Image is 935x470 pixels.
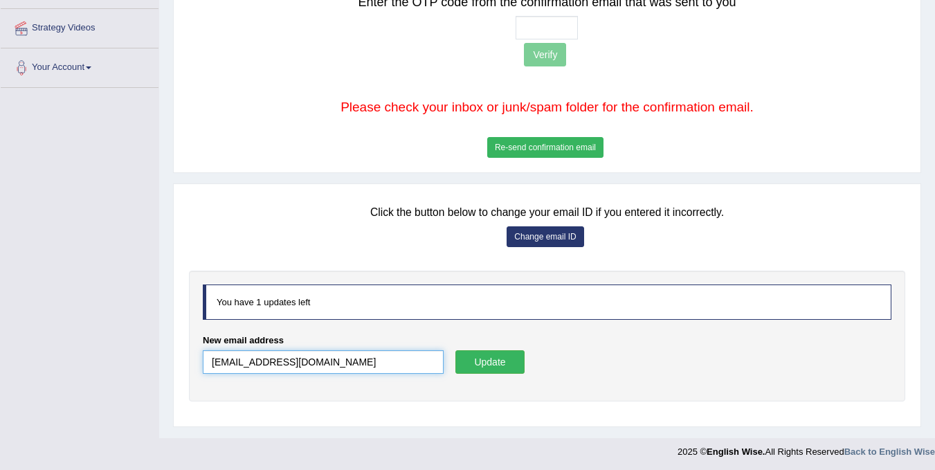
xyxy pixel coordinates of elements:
[487,137,603,158] button: Re-send confirmation email
[678,438,935,458] div: 2025 © All Rights Reserved
[1,48,158,83] a: Your Account
[250,98,844,117] p: Please check your inbox or junk/spam folder for the confirmation email.
[844,446,935,457] a: Back to English Wise
[370,206,724,218] small: Click the button below to change your email ID if you entered it incorrectly.
[203,334,284,347] label: New email address
[707,446,765,457] strong: English Wise.
[507,226,583,247] button: Change email ID
[203,284,891,320] div: You have 1 updates left
[455,350,525,374] button: Update
[1,9,158,44] a: Strategy Videos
